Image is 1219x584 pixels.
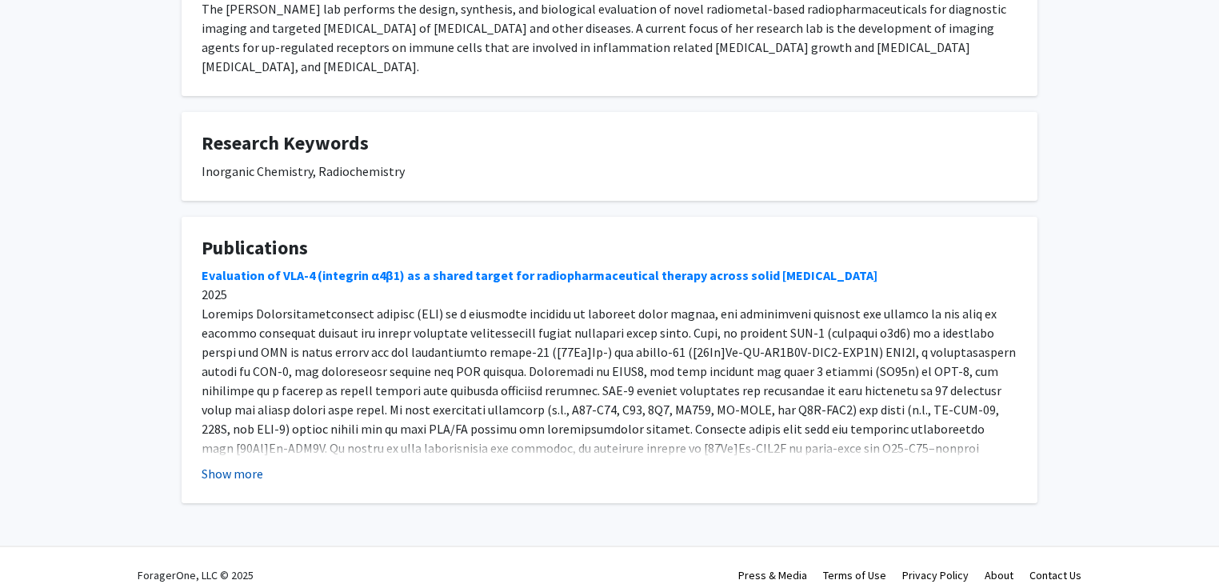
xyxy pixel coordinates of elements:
iframe: Chat [12,512,68,572]
h4: Research Keywords [202,132,1017,155]
a: Evaluation of VLA-4 (integrin α4β1) as a shared target for radiopharmaceutical therapy across sol... [202,267,877,283]
h4: Publications [202,237,1017,260]
div: Inorganic Chemistry, Radiochemistry [202,162,1017,181]
a: Privacy Policy [902,568,969,582]
button: Show more [202,464,263,483]
a: Press & Media [738,568,807,582]
a: Terms of Use [823,568,886,582]
a: About [985,568,1013,582]
a: Contact Us [1029,568,1081,582]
